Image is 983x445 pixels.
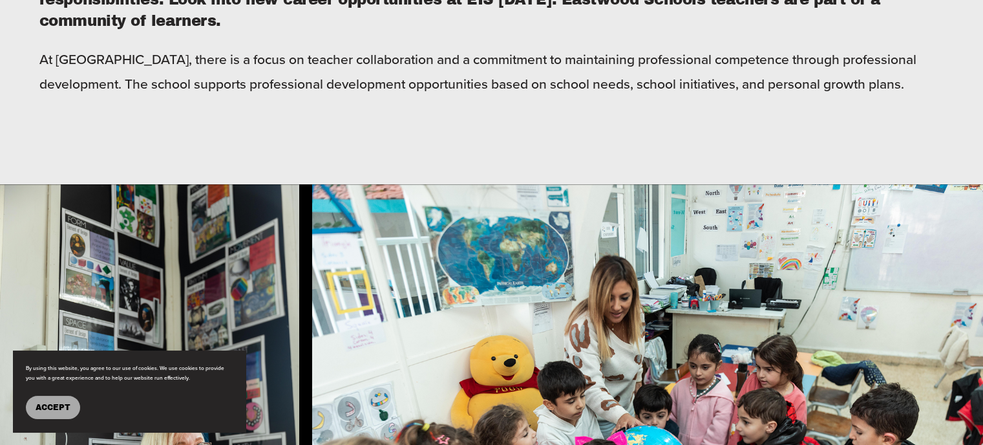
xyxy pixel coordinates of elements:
p: By using this website, you agree to our use of cookies. We use cookies to provide you with a grea... [26,364,233,383]
button: Accept [26,396,80,419]
section: Cookie banner [13,351,246,432]
span: Accept [36,403,70,412]
p: At [GEOGRAPHIC_DATA], there is a focus on teacher collaboration and a commitment to maintaining p... [39,47,944,96]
